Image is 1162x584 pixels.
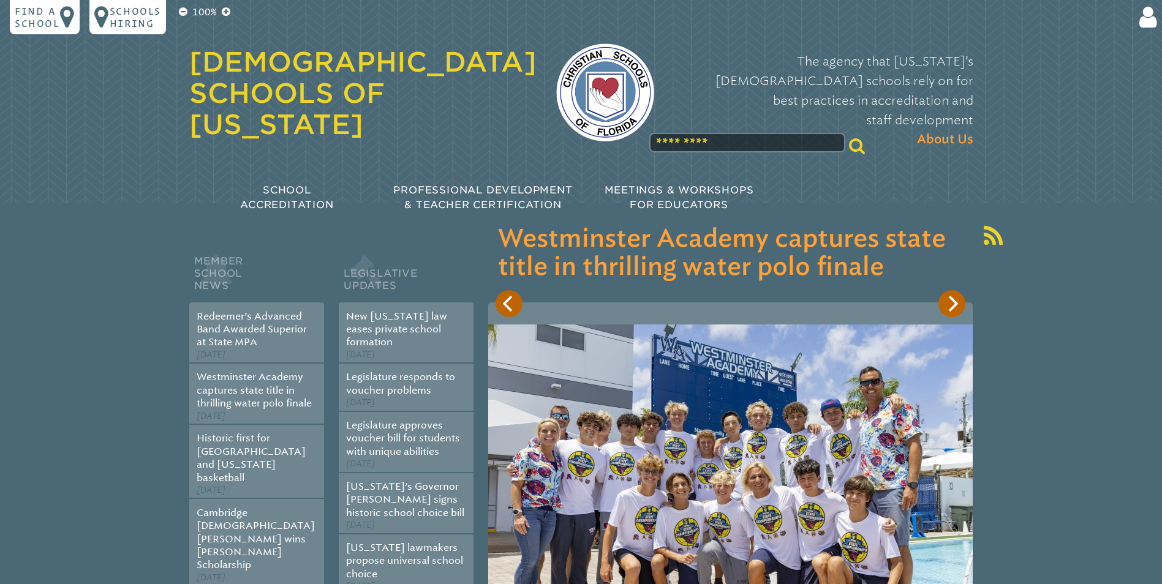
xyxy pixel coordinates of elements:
[197,371,312,409] a: Westminster Academy captures state title in thrilling water polo finale
[189,46,537,140] a: [DEMOGRAPHIC_DATA] Schools of [US_STATE]
[605,184,754,211] span: Meetings & Workshops for Educators
[346,419,460,457] a: Legislature approves voucher bill for students with unique abilities
[339,252,473,302] h2: Legislative Updates
[496,290,523,317] button: Previous
[346,397,375,408] span: [DATE]
[197,485,225,495] span: [DATE]
[498,225,963,282] h3: Westminster Academy captures state title in thrilling water polo finale
[917,130,973,149] span: About Us
[346,459,375,469] span: [DATE]
[674,51,973,149] p: The agency that [US_STATE]’s [DEMOGRAPHIC_DATA] schools rely on for best practices in accreditati...
[240,184,333,211] span: School Accreditation
[810,184,940,211] span: Education News & Legislative Updates
[110,5,161,29] p: Schools Hiring
[346,542,463,580] a: [US_STATE] lawmakers propose universal school choice
[15,5,60,29] p: Find a school
[556,43,654,141] img: csf-logo-web-colors.png
[189,252,324,302] h2: Member School News
[190,5,219,20] p: 100%
[346,310,447,348] a: New [US_STATE] law eases private school formation
[197,432,306,483] a: Historic first for [GEOGRAPHIC_DATA] and [US_STATE] basketball
[197,350,225,360] span: [DATE]
[346,481,464,518] a: [US_STATE]’s Governor [PERSON_NAME] signs historic school choice bill
[197,411,225,421] span: [DATE]
[346,371,455,395] a: Legislature responds to voucher problems
[938,290,965,317] button: Next
[197,507,315,571] a: Cambridge [DEMOGRAPHIC_DATA][PERSON_NAME] wins [PERSON_NAME] Scholarship
[393,184,572,211] span: Professional Development & Teacher Certification
[197,572,225,583] span: [DATE]
[346,520,375,530] span: [DATE]
[346,350,375,360] span: [DATE]
[197,310,307,348] a: Redeemer’s Advanced Band Awarded Superior at State MPA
